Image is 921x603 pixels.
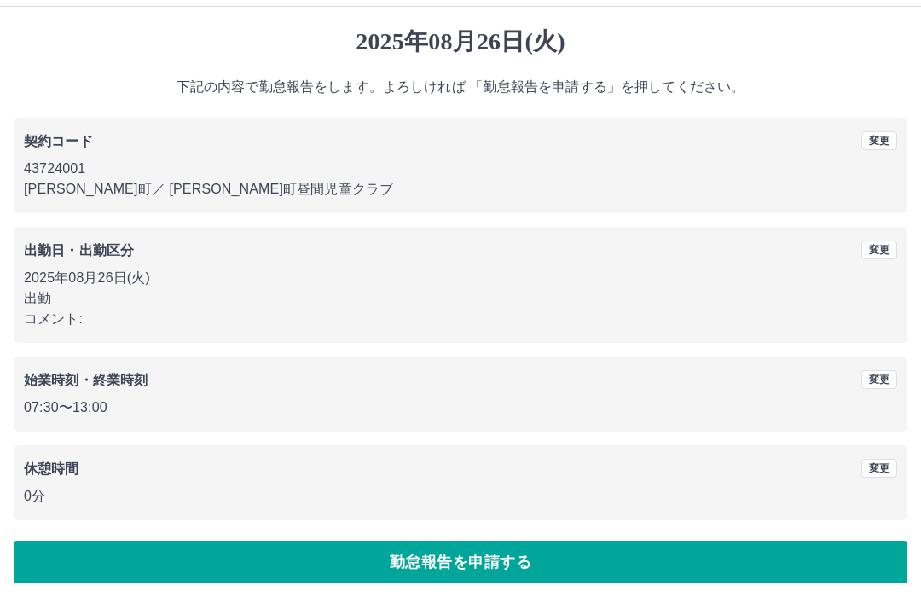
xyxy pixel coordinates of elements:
[861,131,897,150] button: 変更
[861,241,897,259] button: 変更
[861,370,897,389] button: 変更
[14,77,907,97] p: 下記の内容で勤怠報告をします。よろしければ 「勤怠報告を申請する」を押してください。
[24,309,897,329] p: コメント:
[14,27,907,56] h1: 2025年08月26日(火)
[861,459,897,478] button: 変更
[14,541,907,583] button: 勤怠報告を申請する
[24,243,134,258] b: 出勤日・出勤区分
[24,373,148,387] b: 始業時刻・終業時刻
[24,486,897,507] p: 0分
[24,461,79,476] b: 休憩時間
[24,397,897,418] p: 07:30 〜 13:00
[24,288,897,309] p: 出勤
[24,134,93,148] b: 契約コード
[24,268,897,288] p: 2025年08月26日(火)
[24,159,897,179] p: 43724001
[24,179,897,200] p: [PERSON_NAME]町 ／ [PERSON_NAME]町昼間児童クラブ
